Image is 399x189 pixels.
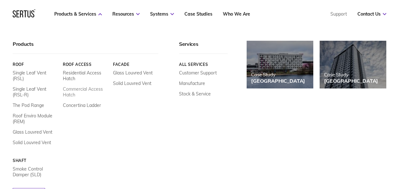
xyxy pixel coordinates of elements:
a: Case Study[GEOGRAPHIC_DATA] [247,41,313,88]
a: Facade [113,62,158,67]
a: Support [330,11,347,17]
a: Case Study[GEOGRAPHIC_DATA] [320,41,386,88]
a: Solid Louvred Vent [13,140,51,145]
a: Single Leaf Vent (RSL-R) [13,86,58,98]
div: Services [179,41,228,54]
a: Residential Access Hatch [63,70,108,81]
a: Glass Louvred Vent [13,129,52,135]
a: Roof [13,62,58,67]
a: Resources [112,11,140,17]
a: Smoke Control Damper (SLD) [13,166,58,178]
a: Solid Louvred Vent [113,80,151,86]
a: Single Leaf Vent (RSL) [13,70,58,81]
div: [GEOGRAPHIC_DATA] [251,78,305,84]
a: Who We Are [223,11,250,17]
div: Products [13,41,158,54]
div: Case Study [324,72,378,78]
a: Roof Access [63,62,108,67]
a: Manufacture [179,80,205,86]
a: All services [179,62,228,67]
a: Products & Services [54,11,102,17]
a: Case Studies [184,11,212,17]
a: Stock & Service [179,91,211,97]
div: [GEOGRAPHIC_DATA] [324,78,378,84]
a: Customer Support [179,70,217,76]
a: Shaft [13,158,58,163]
a: Concertina Ladder [63,102,101,108]
a: Commercial Access Hatch [63,86,108,98]
iframe: Chat Widget [285,115,399,189]
div: Case Study [251,72,305,78]
a: The Pod Range [13,102,44,108]
a: Glass Louvred Vent [113,70,153,76]
a: Systems [150,11,174,17]
a: Roof Enviro Module (REM) [13,113,58,124]
a: Contact Us [357,11,386,17]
